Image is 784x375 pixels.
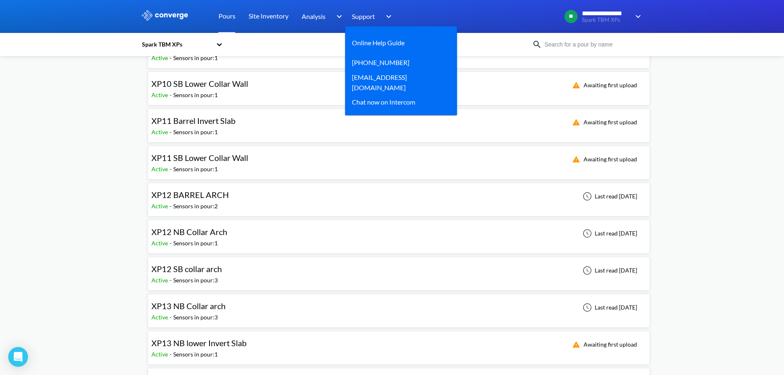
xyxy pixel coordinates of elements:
[141,40,212,49] div: Spark TBM XPs
[151,165,170,172] span: Active
[567,154,640,164] div: Awaiting first upload
[151,153,248,163] span: XP11 SB Lower Collar Wall
[151,227,227,237] span: XP12 NB Collar Arch
[578,191,640,201] div: Last read [DATE]
[148,118,650,125] a: XP11 Barrel Invert SlabActive-Sensors in pour:1Awaiting first upload
[151,264,222,274] span: XP12 SB collar arch
[170,128,173,135] span: -
[173,313,218,322] div: Sensors in pour: 3
[352,97,415,107] div: Chat now on Intercom
[170,165,173,172] span: -
[151,351,170,358] span: Active
[567,340,640,349] div: Awaiting first upload
[542,40,642,49] input: Search for a pour by name
[151,301,226,311] span: XP13 NB Collar arch
[151,91,170,98] span: Active
[148,340,650,347] a: XP13 NB lower Invert SlabActive-Sensors in pour:1Awaiting first upload
[170,54,173,61] span: -
[148,303,650,310] a: XP13 NB Collar archActive-Sensors in pour:3Last read [DATE]
[532,40,542,49] img: icon-search.svg
[567,80,640,90] div: Awaiting first upload
[173,276,218,285] div: Sensors in pour: 3
[173,202,218,211] div: Sensors in pour: 2
[151,116,235,126] span: XP11 Barrel Invert Slab
[582,17,630,23] span: Spark TBM XPs
[148,155,650,162] a: XP11 SB Lower Collar WallActive-Sensors in pour:1Awaiting first upload
[173,239,218,248] div: Sensors in pour: 1
[148,266,650,273] a: XP12 SB collar archActive-Sensors in pour:3Last read [DATE]
[148,81,650,88] a: XP10 SB Lower Collar WallActive-Sensors in pour:1Awaiting first upload
[151,190,229,200] span: XP12 BARREL ARCH
[173,350,218,359] div: Sensors in pour: 1
[170,203,173,210] span: -
[578,266,640,275] div: Last read [DATE]
[578,303,640,312] div: Last read [DATE]
[352,57,409,68] a: [PHONE_NUMBER]
[151,54,170,61] span: Active
[173,54,218,63] div: Sensors in pour: 1
[173,165,218,174] div: Sensors in pour: 1
[151,338,247,348] span: XP13 NB lower Invert Slab
[141,10,189,21] img: logo_ewhite.svg
[381,12,394,21] img: downArrow.svg
[151,203,170,210] span: Active
[173,128,218,137] div: Sensors in pour: 1
[151,128,170,135] span: Active
[352,11,375,21] span: Support
[151,314,170,321] span: Active
[151,240,170,247] span: Active
[8,347,28,367] div: Open Intercom Messenger
[151,277,170,284] span: Active
[170,91,173,98] span: -
[151,79,248,89] span: XP10 SB Lower Collar Wall
[148,192,650,199] a: XP12 BARREL ARCHActive-Sensors in pour:2Last read [DATE]
[170,277,173,284] span: -
[170,314,173,321] span: -
[170,240,173,247] span: -
[578,228,640,238] div: Last read [DATE]
[173,91,218,100] div: Sensors in pour: 1
[352,72,444,93] a: [EMAIL_ADDRESS][DOMAIN_NAME]
[352,37,405,48] a: Online Help Guide
[331,12,344,21] img: downArrow.svg
[630,12,643,21] img: downArrow.svg
[567,117,640,127] div: Awaiting first upload
[170,351,173,358] span: -
[302,11,326,21] span: Analysis
[148,229,650,236] a: XP12 NB Collar ArchActive-Sensors in pour:1Last read [DATE]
